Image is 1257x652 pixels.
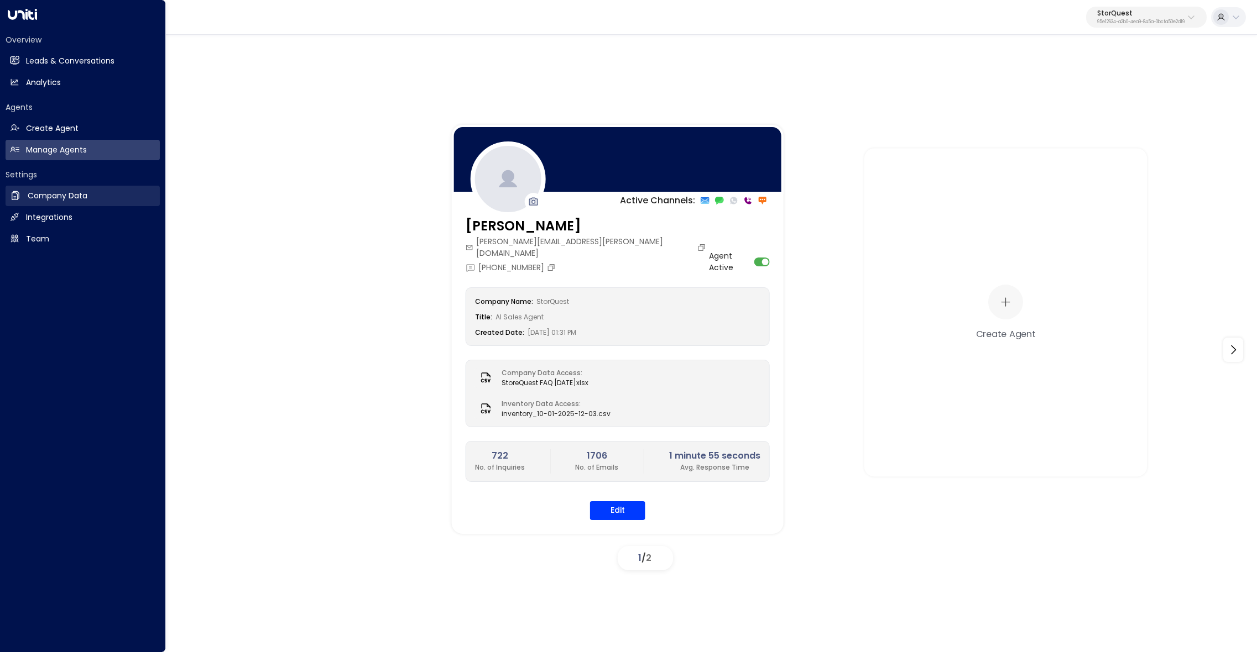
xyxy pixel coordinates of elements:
span: inventory_10-01-2025-12-03.csv [502,409,611,419]
h2: Manage Agents [26,144,87,156]
h2: Integrations [26,212,72,223]
h2: Team [26,233,49,245]
label: Agent Active [709,250,751,274]
p: No. of Emails [575,462,618,472]
p: No. of Inquiries [475,462,525,472]
a: Leads & Conversations [6,51,160,71]
span: AI Sales Agent [496,312,544,322]
label: Company Data Access: [502,368,583,378]
a: Team [6,229,160,249]
span: StoreQuest FAQ [DATE]xlsx [502,378,588,388]
h2: Leads & Conversations [26,55,114,67]
h2: Analytics [26,77,61,88]
div: [PHONE_NUMBER] [466,262,559,274]
label: Title: [475,312,492,322]
h2: Company Data [28,190,87,202]
div: Create Agent [976,327,1036,340]
h2: Settings [6,169,160,180]
label: Company Name: [475,297,533,306]
h2: Overview [6,34,160,45]
a: Create Agent [6,118,160,139]
p: StorQuest [1097,10,1185,17]
div: [PERSON_NAME][EMAIL_ADDRESS][PERSON_NAME][DOMAIN_NAME] [466,236,709,259]
a: Analytics [6,72,160,93]
h2: 1 minute 55 seconds [669,449,760,462]
h2: 1706 [575,449,618,462]
h2: 722 [475,449,525,462]
a: Integrations [6,207,160,228]
h2: Create Agent [26,123,79,134]
span: StorQuest [536,297,569,306]
button: Edit [590,501,645,520]
h2: Agents [6,102,160,113]
span: 1 [639,551,642,564]
p: Active Channels: [620,194,695,207]
span: [DATE] 01:31 PM [528,328,576,337]
span: 2 [646,551,652,564]
button: StorQuest95e12634-a2b0-4ea9-845a-0bcfa50e2d19 [1086,7,1207,28]
h3: [PERSON_NAME] [466,216,709,236]
label: Inventory Data Access: [502,399,605,409]
a: Manage Agents [6,140,160,160]
a: Company Data [6,186,160,206]
div: / [618,546,673,570]
p: 95e12634-a2b0-4ea9-845a-0bcfa50e2d19 [1097,20,1185,24]
button: Copy [697,243,709,252]
label: Created Date: [475,328,524,337]
p: Avg. Response Time [669,462,760,472]
button: Copy [547,263,559,272]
